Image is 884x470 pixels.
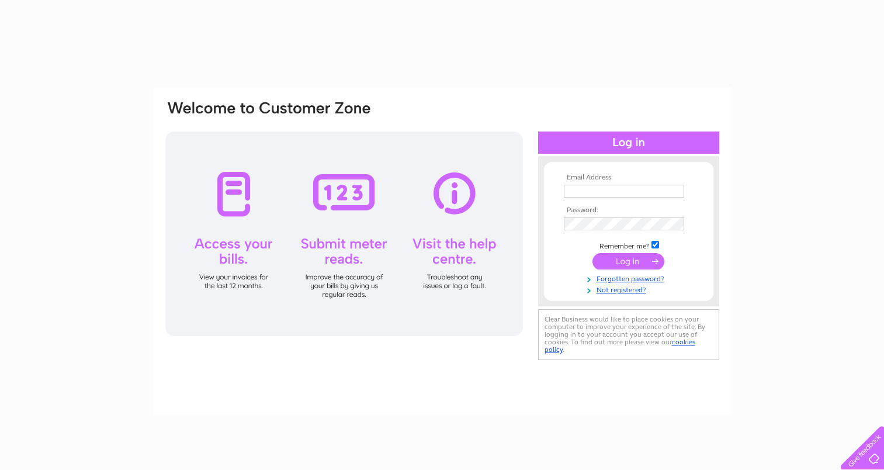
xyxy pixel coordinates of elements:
td: Remember me? [561,239,696,251]
a: cookies policy [545,338,695,354]
a: Not registered? [564,284,696,295]
th: Password: [561,206,696,215]
a: Forgotten password? [564,272,696,284]
div: Clear Business would like to place cookies on your computer to improve your experience of the sit... [538,309,719,360]
th: Email Address: [561,174,696,182]
input: Submit [592,253,664,269]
